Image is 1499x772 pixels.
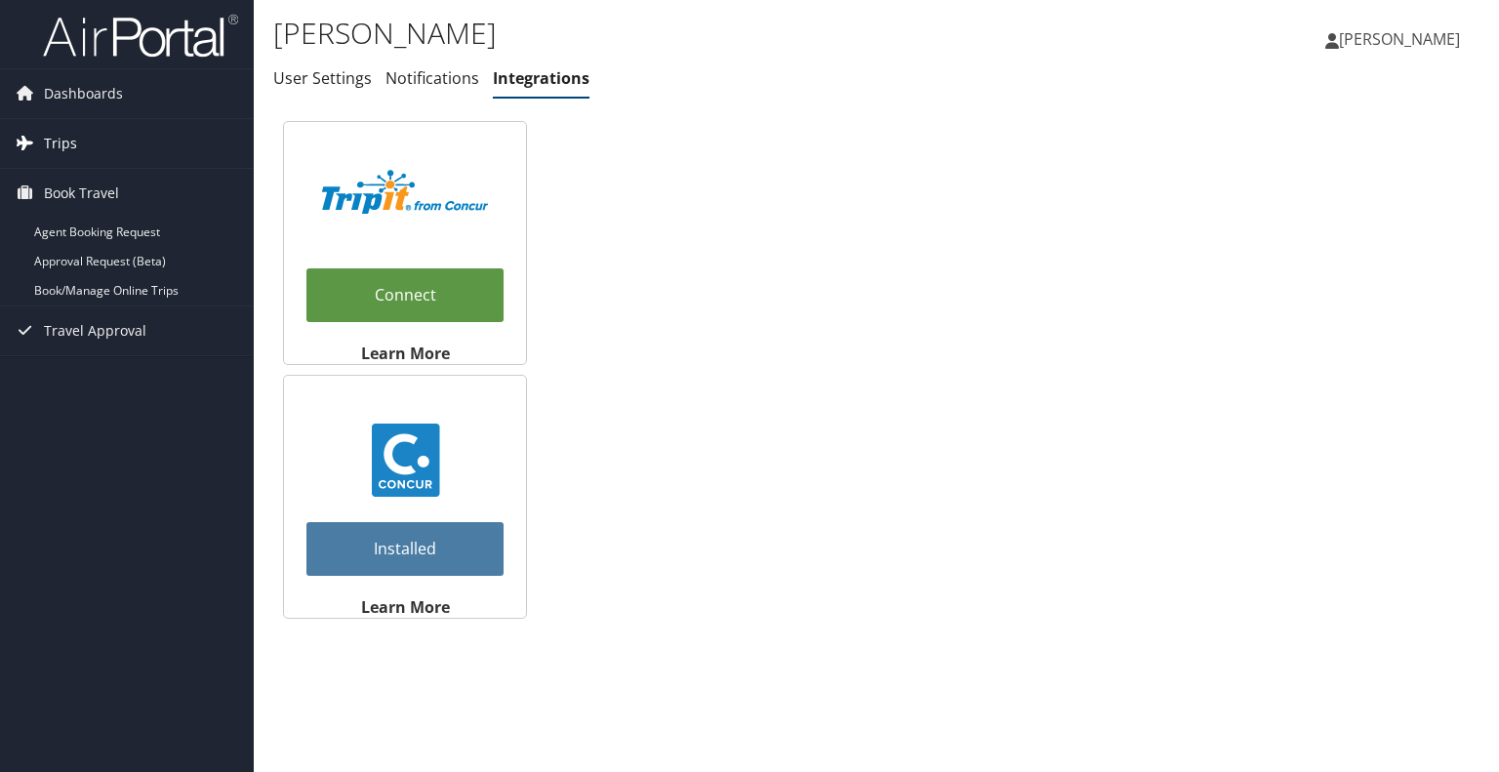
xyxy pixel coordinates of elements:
[493,67,589,89] a: Integrations
[44,306,146,355] span: Travel Approval
[44,119,77,168] span: Trips
[306,268,504,322] a: Connect
[273,67,372,89] a: User Settings
[44,169,119,218] span: Book Travel
[306,522,504,576] a: Installed
[273,13,1077,54] h1: [PERSON_NAME]
[43,13,238,59] img: airportal-logo.png
[44,69,123,118] span: Dashboards
[322,170,488,214] img: TripIt_Logo_Color_SOHP.png
[385,67,479,89] a: Notifications
[361,343,450,364] strong: Learn More
[1325,10,1479,68] a: [PERSON_NAME]
[369,424,442,497] img: concur_23.png
[361,596,450,618] strong: Learn More
[1339,28,1460,50] span: [PERSON_NAME]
